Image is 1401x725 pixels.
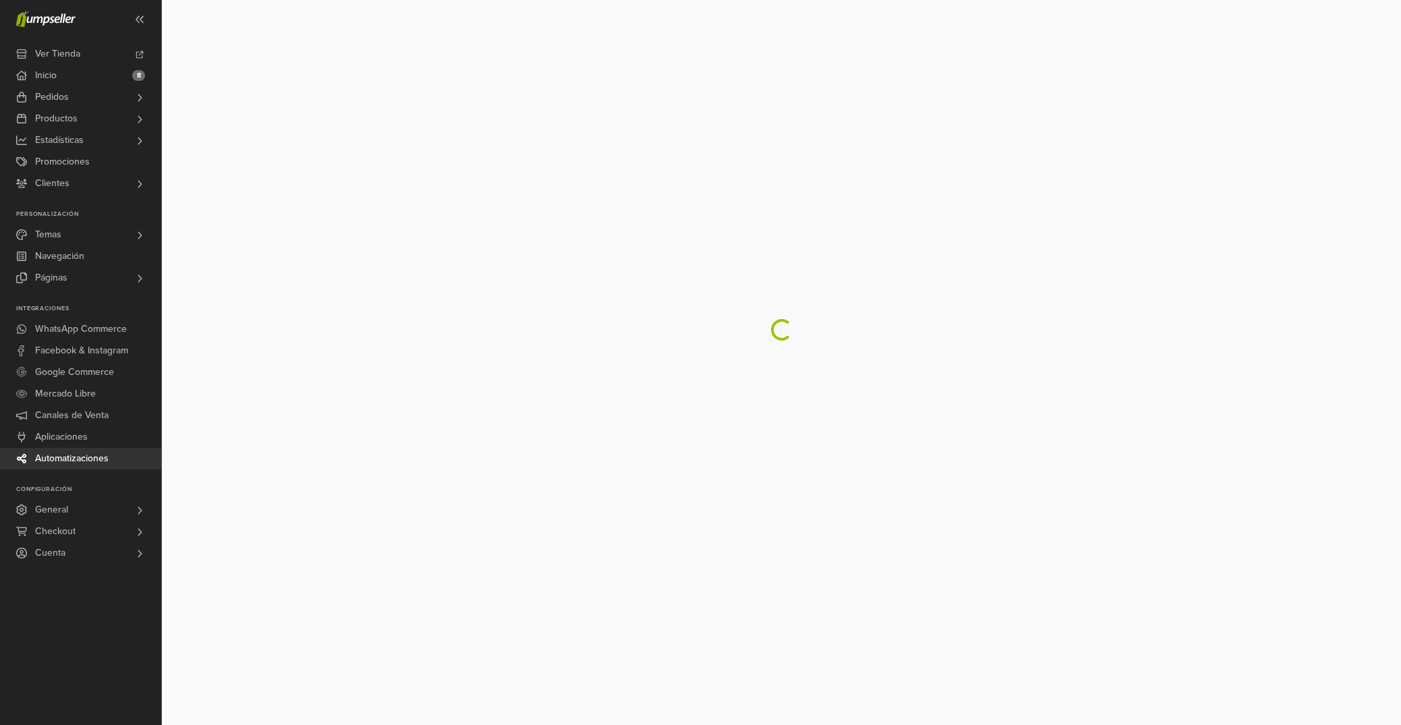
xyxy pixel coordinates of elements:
span: Temas [35,224,61,245]
span: Páginas [35,267,67,289]
span: Productos [35,108,78,129]
span: Facebook & Instagram [35,340,128,361]
span: Inicio [35,65,57,86]
span: Canales de Venta [35,405,109,426]
span: WhatsApp Commerce [35,318,127,340]
span: General [35,499,68,521]
span: Mercado Libre [35,383,96,405]
span: Clientes [35,173,69,194]
span: Navegación [35,245,84,267]
span: Aplicaciones [35,426,88,448]
span: Pedidos [35,86,69,108]
span: Promociones [35,151,90,173]
span: Google Commerce [35,361,114,383]
span: 8 [132,70,145,81]
p: Personalización [16,210,161,219]
span: Automatizaciones [35,448,109,469]
span: Checkout [35,521,76,542]
span: Ver Tienda [35,43,80,65]
p: Integraciones [16,305,161,313]
p: Configuración [16,486,161,494]
span: Cuenta [35,542,65,564]
span: Estadísticas [35,129,84,151]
